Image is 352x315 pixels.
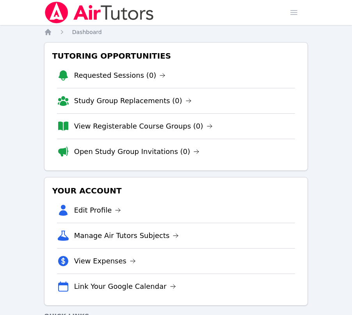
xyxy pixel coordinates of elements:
[74,121,213,132] a: View Registerable Course Groups (0)
[74,95,192,106] a: Study Group Replacements (0)
[74,230,179,241] a: Manage Air Tutors Subjects
[72,28,102,36] a: Dashboard
[74,205,121,216] a: Edit Profile
[74,256,136,267] a: View Expenses
[74,146,200,157] a: Open Study Group Invitations (0)
[44,28,308,36] nav: Breadcrumb
[51,49,302,63] h3: Tutoring Opportunities
[44,2,155,23] img: Air Tutors
[74,70,166,81] a: Requested Sessions (0)
[74,281,176,292] a: Link Your Google Calendar
[72,29,102,35] span: Dashboard
[51,184,302,198] h3: Your Account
